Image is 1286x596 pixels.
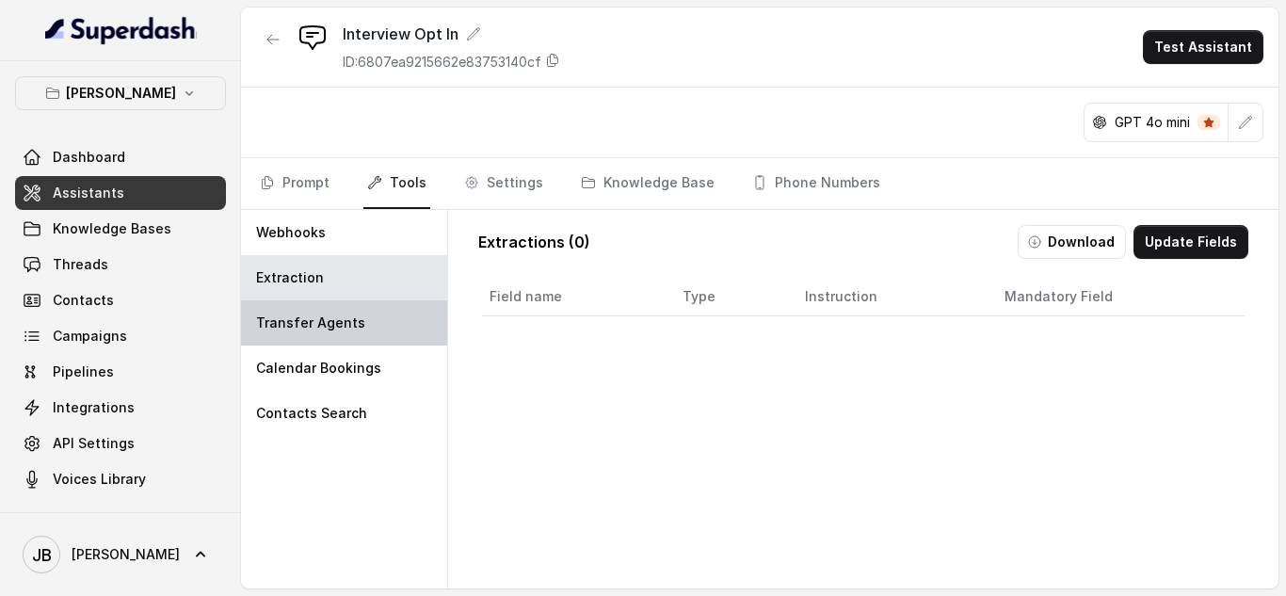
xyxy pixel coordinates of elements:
button: [PERSON_NAME] [15,76,226,110]
p: Webhooks [256,223,326,242]
span: API Settings [53,434,135,453]
a: Integrations [15,391,226,425]
p: Contacts Search [256,404,367,423]
span: Contacts [53,291,114,310]
th: Mandatory Field [989,278,1245,316]
a: Phone Numbers [748,158,884,209]
p: ID: 6807ea9215662e83753140cf [343,53,541,72]
p: GPT 4o mini [1115,113,1190,132]
span: Integrations [53,398,135,417]
span: Knowledge Bases [53,219,171,238]
button: Test Assistant [1143,30,1263,64]
a: [PERSON_NAME] [15,528,226,581]
th: Field name [482,278,667,316]
span: [PERSON_NAME] [72,545,180,564]
span: Voices Library [53,470,146,489]
a: Settings [460,158,547,209]
a: API Settings [15,427,226,460]
text: JB [32,545,52,565]
a: Knowledge Base [577,158,718,209]
nav: Tabs [256,158,1263,209]
a: Contacts [15,283,226,317]
a: Prompt [256,158,333,209]
a: Knowledge Bases [15,212,226,246]
p: Extraction [256,268,324,287]
p: Calendar Bookings [256,359,381,378]
span: Dashboard [53,148,125,167]
span: Campaigns [53,327,127,346]
button: Update Fields [1133,225,1248,259]
span: Assistants [53,184,124,202]
a: Tools [363,158,430,209]
a: Dashboard [15,140,226,174]
span: Threads [53,255,108,274]
img: light.svg [45,15,197,45]
span: Pipelines [53,362,114,381]
a: Voices Library [15,462,226,496]
th: Type [667,278,790,316]
p: Extractions ( 0 ) [478,231,590,253]
p: Transfer Agents [256,314,365,332]
th: Instruction [790,278,989,316]
button: Download [1018,225,1126,259]
p: [PERSON_NAME] [66,82,176,105]
a: Pipelines [15,355,226,389]
div: Interview Opt In [343,23,560,45]
a: Assistants [15,176,226,210]
a: Campaigns [15,319,226,353]
svg: openai logo [1092,115,1107,130]
a: Threads [15,248,226,282]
